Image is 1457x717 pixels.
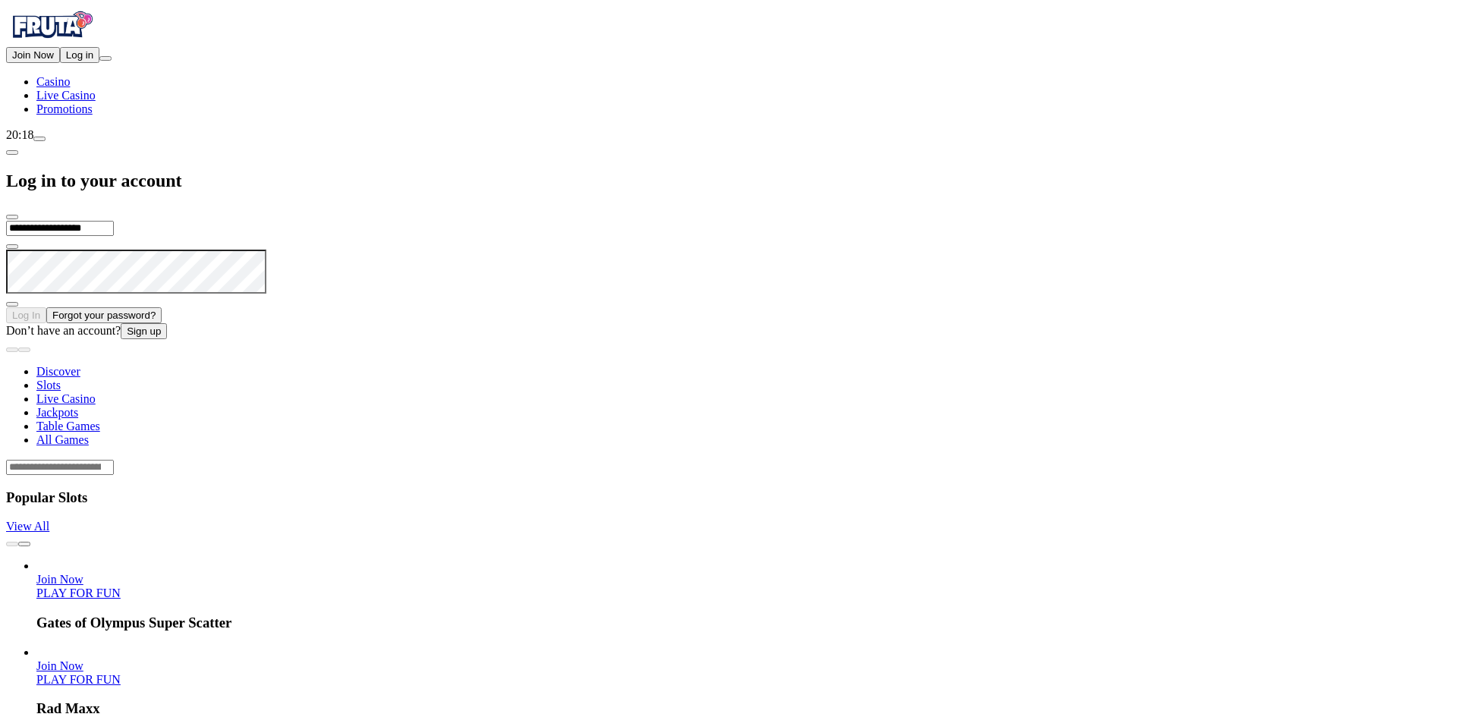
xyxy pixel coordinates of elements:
button: live-chat [33,137,46,141]
span: Sign up [127,325,161,337]
header: Lobby [6,339,1451,475]
span: Live Casino [36,89,96,102]
a: Slots [36,379,61,392]
h3: Popular Slots [6,489,1451,506]
article: Gates of Olympus Super Scatter [36,559,1451,631]
button: next slide [18,347,30,352]
button: eye icon [6,244,18,249]
button: menu [99,56,112,61]
a: View All [6,520,49,533]
input: Search [6,460,114,475]
nav: Primary [6,6,1451,116]
button: close [6,215,18,219]
button: Forgot your password? [46,307,162,323]
button: Log in [60,47,99,63]
a: gift-inverted iconPromotions [36,102,93,115]
a: All Games [36,433,89,446]
button: chevron-left icon [6,150,18,155]
a: Jackpots [36,406,78,419]
button: eye icon [6,302,18,307]
div: Don’t have an account? [6,323,1451,339]
h3: Gates of Olympus Super Scatter [36,615,1451,631]
a: Live Casino [36,392,96,405]
h2: Log in to your account [6,171,1451,191]
a: Table Games [36,420,100,432]
a: Rad Maxx [36,659,83,672]
button: Log In [6,307,46,323]
a: Gates of Olympus Super Scatter [36,573,83,586]
span: Join Now [12,49,54,61]
span: 20:18 [6,128,33,141]
span: Log in [66,49,93,61]
img: Fruta [6,6,97,44]
a: diamond iconCasino [36,75,70,88]
span: Log In [12,310,40,321]
a: Rad Maxx [36,673,121,686]
button: Join Now [6,47,60,63]
span: Join Now [36,573,83,586]
a: Gates of Olympus Super Scatter [36,586,121,599]
a: poker-chip iconLive Casino [36,89,96,102]
button: prev slide [6,542,18,546]
span: Promotions [36,102,93,115]
nav: Lobby [6,339,1451,447]
button: Sign up [121,323,167,339]
span: Casino [36,75,70,88]
span: Join Now [36,659,83,672]
a: Discover [36,365,80,378]
button: next slide [18,542,30,546]
h3: Rad Maxx [36,700,1451,717]
button: prev slide [6,347,18,352]
a: Fruta [6,33,97,46]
